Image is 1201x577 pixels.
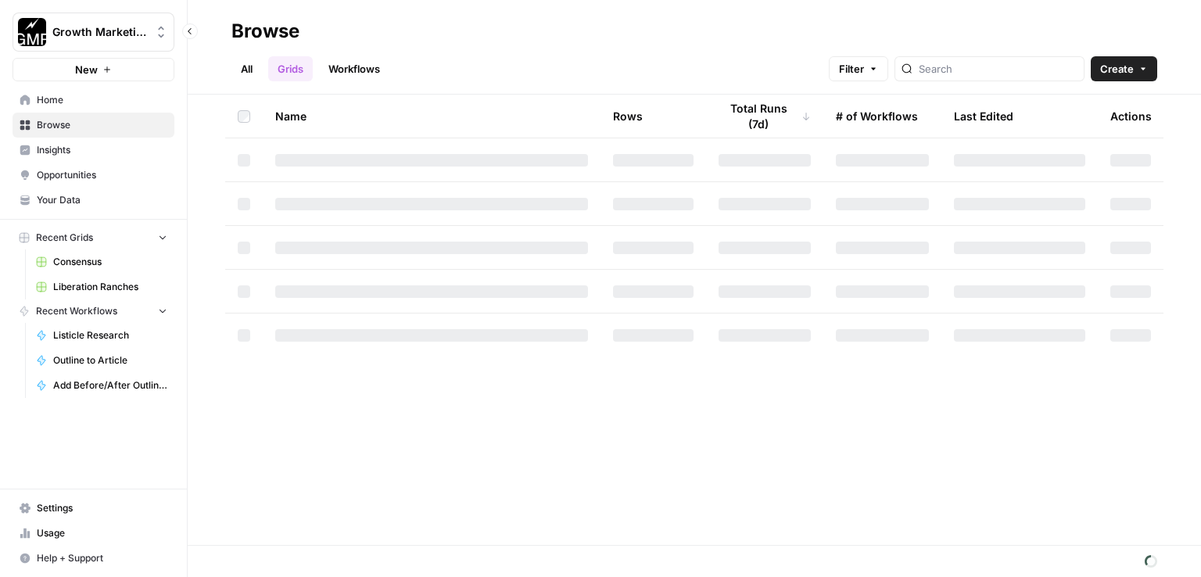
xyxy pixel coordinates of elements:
[53,353,167,367] span: Outline to Article
[52,24,147,40] span: Growth Marketing Pro
[13,546,174,571] button: Help + Support
[53,378,167,392] span: Add Before/After Outline to KB
[13,163,174,188] a: Opportunities
[13,188,174,213] a: Your Data
[13,138,174,163] a: Insights
[13,496,174,521] a: Settings
[268,56,313,81] a: Grids
[37,168,167,182] span: Opportunities
[613,95,643,138] div: Rows
[231,56,262,81] a: All
[37,143,167,157] span: Insights
[275,95,588,138] div: Name
[13,299,174,323] button: Recent Workflows
[829,56,888,81] button: Filter
[231,19,299,44] div: Browse
[13,113,174,138] a: Browse
[319,56,389,81] a: Workflows
[13,88,174,113] a: Home
[1110,95,1152,138] div: Actions
[719,95,811,138] div: Total Runs (7d)
[37,501,167,515] span: Settings
[839,61,864,77] span: Filter
[13,13,174,52] button: Workspace: Growth Marketing Pro
[954,95,1013,138] div: Last Edited
[36,231,93,245] span: Recent Grids
[37,526,167,540] span: Usage
[53,328,167,342] span: Listicle Research
[18,18,46,46] img: Growth Marketing Pro Logo
[29,274,174,299] a: Liberation Ranches
[36,304,117,318] span: Recent Workflows
[37,93,167,107] span: Home
[919,61,1077,77] input: Search
[1100,61,1134,77] span: Create
[29,373,174,398] a: Add Before/After Outline to KB
[13,521,174,546] a: Usage
[37,193,167,207] span: Your Data
[1091,56,1157,81] button: Create
[53,280,167,294] span: Liberation Ranches
[29,323,174,348] a: Listicle Research
[75,62,98,77] span: New
[836,95,918,138] div: # of Workflows
[37,551,167,565] span: Help + Support
[29,348,174,373] a: Outline to Article
[37,118,167,132] span: Browse
[13,226,174,249] button: Recent Grids
[29,249,174,274] a: Consensus
[13,58,174,81] button: New
[53,255,167,269] span: Consensus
